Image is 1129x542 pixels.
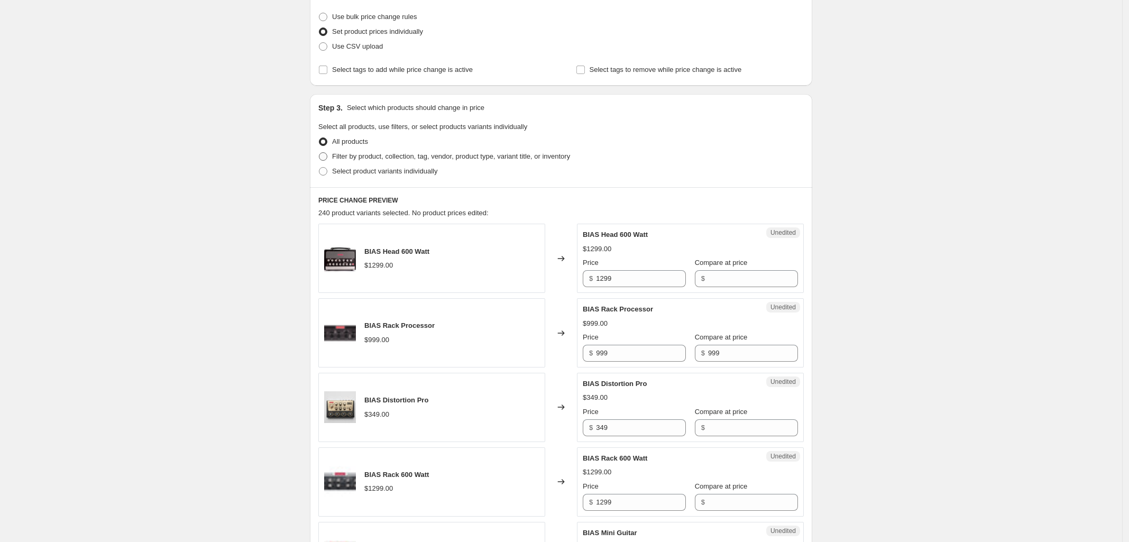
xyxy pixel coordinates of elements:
[583,529,637,537] span: BIAS Mini Guitar
[583,380,647,388] span: BIAS Distortion Pro
[364,396,428,404] span: BIAS Distortion Pro
[332,167,437,175] span: Select product variants individually
[318,196,804,205] h6: PRICE CHANGE PREVIEW
[332,152,570,160] span: Filter by product, collection, tag, vendor, product type, variant title, or inventory
[583,482,599,490] span: Price
[589,349,593,357] span: $
[589,424,593,431] span: $
[332,42,383,50] span: Use CSV upload
[583,333,599,341] span: Price
[364,321,435,329] span: BIAS Rack Processor
[324,391,356,423] img: DSC_0571_80x.jpg
[364,335,389,345] div: $999.00
[332,137,368,145] span: All products
[583,259,599,267] span: Price
[589,274,593,282] span: $
[324,243,356,274] img: front_panel_80x.jpg
[583,454,647,462] span: BIAS Rack 600 Watt
[318,123,527,131] span: Select all products, use filters, or select products variants individually
[318,103,343,113] h2: Step 3.
[770,303,796,311] span: Unedited
[583,305,653,313] span: BIAS Rack Processor
[701,498,705,506] span: $
[324,466,356,498] img: unspecified-2_80x.jpg
[695,408,748,416] span: Compare at price
[364,409,389,420] div: $349.00
[583,244,611,254] div: $1299.00
[583,467,611,477] div: $1299.00
[583,231,648,238] span: BIAS Head 600 Watt
[770,228,796,237] span: Unedited
[590,66,742,74] span: Select tags to remove while price change is active
[589,498,593,506] span: $
[770,452,796,461] span: Unedited
[701,424,705,431] span: $
[318,209,489,217] span: 240 product variants selected. No product prices edited:
[695,333,748,341] span: Compare at price
[332,27,423,35] span: Set product prices individually
[364,247,429,255] span: BIAS Head 600 Watt
[701,349,705,357] span: $
[324,317,356,349] img: BIAS-Rack-Processor-front_p_80x.png
[701,274,705,282] span: $
[695,259,748,267] span: Compare at price
[364,260,393,271] div: $1299.00
[583,318,608,329] div: $999.00
[332,66,473,74] span: Select tags to add while price change is active
[364,483,393,494] div: $1299.00
[583,408,599,416] span: Price
[347,103,484,113] p: Select which products should change in price
[770,378,796,386] span: Unedited
[364,471,429,479] span: BIAS Rack 600 Watt
[695,482,748,490] span: Compare at price
[583,392,608,403] div: $349.00
[332,13,417,21] span: Use bulk price change rules
[770,527,796,535] span: Unedited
